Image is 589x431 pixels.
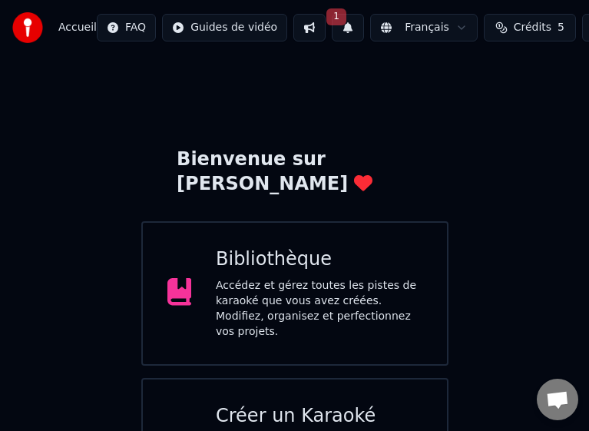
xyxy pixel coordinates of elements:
[484,14,576,41] button: Crédits5
[332,14,364,41] button: 1
[97,14,156,41] button: FAQ
[162,14,287,41] button: Guides de vidéo
[58,20,97,35] nav: breadcrumb
[12,12,43,43] img: youka
[537,379,578,420] div: Ouvrir le chat
[216,247,422,272] div: Bibliothèque
[216,404,422,429] div: Créer un Karaoké
[514,20,551,35] span: Crédits
[58,20,97,35] span: Accueil
[216,278,422,340] div: Accédez et gérez toutes les pistes de karaoké que vous avez créées. Modifiez, organisez et perfec...
[558,20,564,35] span: 5
[177,148,412,197] div: Bienvenue sur [PERSON_NAME]
[326,8,346,25] span: 1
